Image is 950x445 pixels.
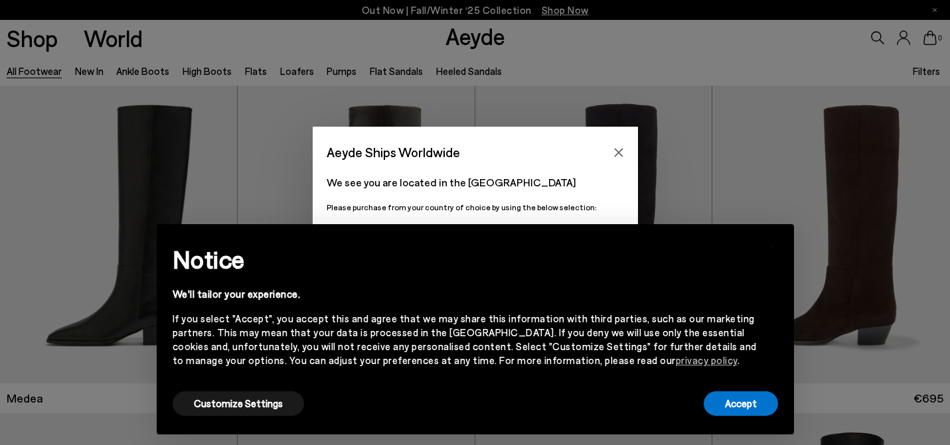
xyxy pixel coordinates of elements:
[173,287,757,301] div: We'll tailor your experience.
[327,201,624,214] p: Please purchase from your country of choice by using the below selection:
[173,312,757,367] div: If you select "Accept", you accept this and agree that we may share this information with third p...
[676,354,738,366] a: privacy policy
[768,234,777,253] span: ×
[327,174,624,190] p: We see you are located in the [GEOGRAPHIC_DATA]
[173,391,304,416] button: Customize Settings
[757,228,789,260] button: Close this notice
[704,391,778,416] button: Accept
[327,141,460,164] span: Aeyde Ships Worldwide
[609,143,629,162] button: Close
[173,242,757,277] h2: Notice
